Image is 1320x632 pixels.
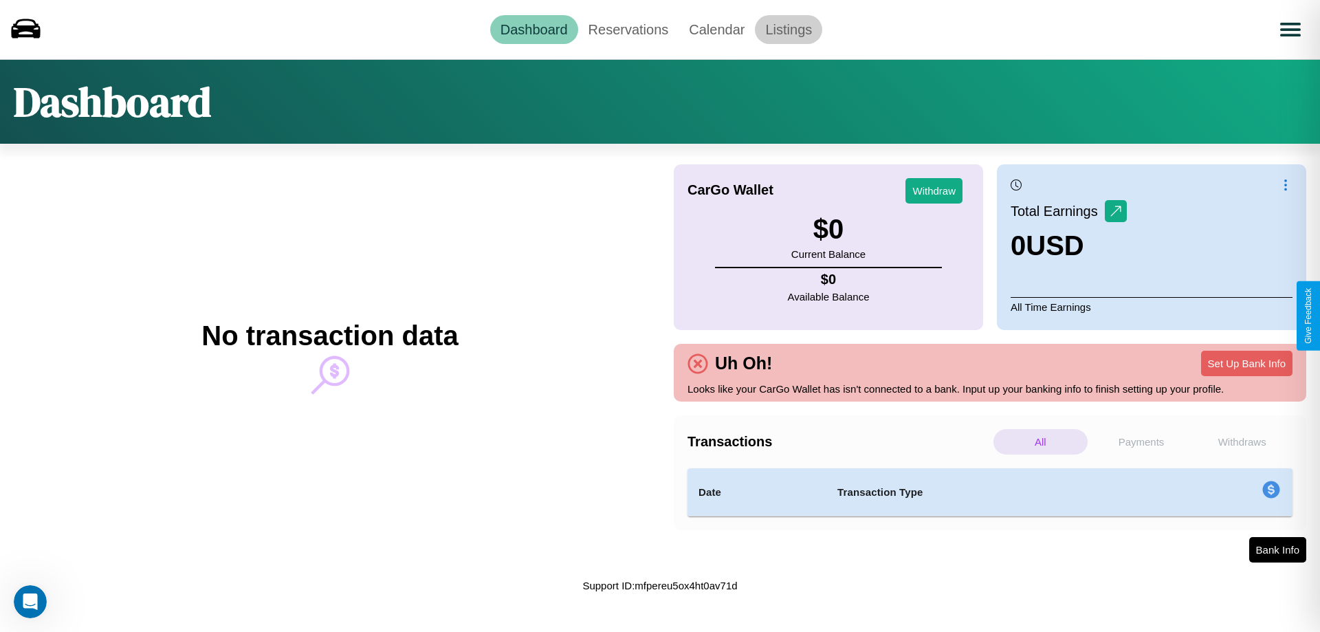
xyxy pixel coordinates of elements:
button: Set Up Bank Info [1201,351,1292,376]
p: Total Earnings [1011,199,1105,224]
p: All Time Earnings [1011,297,1292,316]
p: Support ID: mfpereu5ox4ht0av71d [582,576,737,595]
div: Give Feedback [1303,288,1313,344]
p: All [993,429,1088,455]
h4: Date [698,484,815,501]
table: simple table [687,468,1292,516]
button: Bank Info [1249,537,1306,563]
h2: No transaction data [201,320,458,351]
a: Dashboard [490,15,578,44]
p: Current Balance [791,245,866,263]
a: Calendar [679,15,755,44]
a: Reservations [578,15,679,44]
h3: $ 0 [791,214,866,245]
h4: Uh Oh! [708,353,779,373]
p: Withdraws [1195,429,1289,455]
h4: $ 0 [788,272,870,287]
h1: Dashboard [14,74,211,130]
h3: 0 USD [1011,230,1127,261]
h4: Transaction Type [837,484,1149,501]
a: Listings [755,15,822,44]
p: Available Balance [788,287,870,306]
iframe: Intercom live chat [14,585,47,618]
h4: Transactions [687,434,990,450]
p: Payments [1094,429,1189,455]
p: Looks like your CarGo Wallet has isn't connected to a bank. Input up your banking info to finish ... [687,380,1292,398]
button: Withdraw [905,178,962,204]
h4: CarGo Wallet [687,182,773,198]
button: Open menu [1271,10,1310,49]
